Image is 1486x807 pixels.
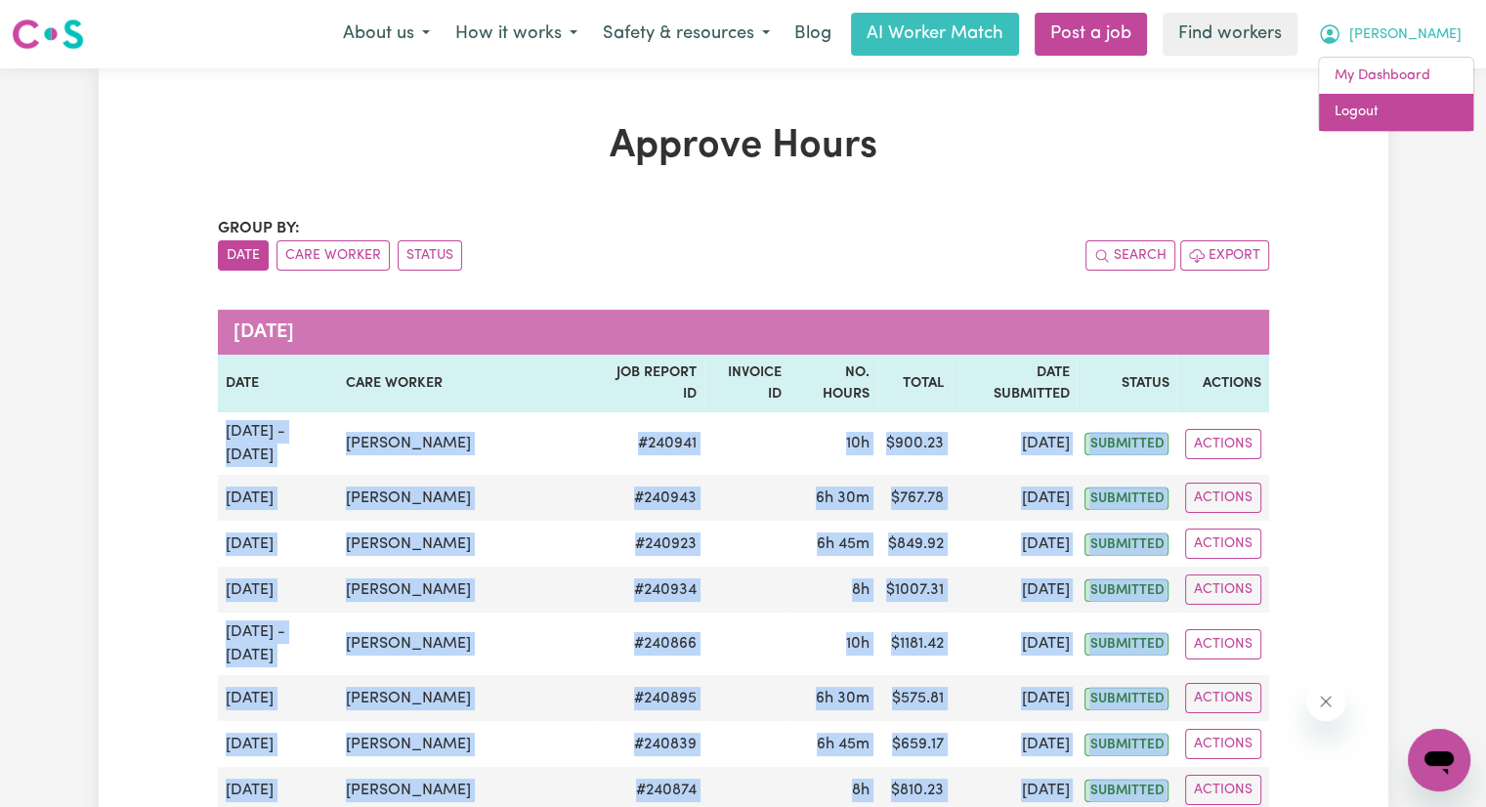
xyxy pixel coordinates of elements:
[595,567,704,613] td: # 240934
[1185,729,1261,759] button: Actions
[218,721,338,767] td: [DATE]
[1085,240,1175,271] button: Search
[1084,780,1168,802] span: submitted
[1185,683,1261,713] button: Actions
[12,17,84,52] img: Careseekers logo
[846,436,870,451] span: 10 hours
[952,355,1077,412] th: Date Submitted
[1084,433,1168,455] span: submitted
[877,613,952,675] td: $ 1181.42
[817,536,870,552] span: 6 hours 45 minutes
[218,355,338,412] th: Date
[218,310,1269,355] caption: [DATE]
[338,412,595,475] td: [PERSON_NAME]
[1180,240,1269,271] button: Export
[1305,14,1474,55] button: My Account
[1077,355,1176,412] th: Status
[1084,579,1168,602] span: submitted
[817,737,870,752] span: 6 hours 45 minutes
[1084,633,1168,656] span: submitted
[1318,57,1474,132] div: My Account
[877,567,952,613] td: $ 1007.31
[338,721,595,767] td: [PERSON_NAME]
[952,412,1077,475] td: [DATE]
[338,355,595,412] th: Care worker
[816,490,870,506] span: 6 hours 30 minutes
[852,582,870,598] span: 8 hours
[1319,58,1473,95] a: My Dashboard
[846,636,870,652] span: 10 hours
[877,721,952,767] td: $ 659.17
[877,355,952,412] th: Total
[1163,13,1297,56] a: Find workers
[952,521,1077,567] td: [DATE]
[218,412,338,475] td: [DATE] - [DATE]
[1185,483,1261,513] button: Actions
[851,13,1019,56] a: AI Worker Match
[218,521,338,567] td: [DATE]
[1408,729,1470,791] iframe: Button to launch messaging window
[789,355,877,412] th: No. Hours
[1185,529,1261,559] button: Actions
[1084,734,1168,756] span: submitted
[595,721,704,767] td: # 240839
[877,412,952,475] td: $ 900.23
[1185,775,1261,805] button: Actions
[877,475,952,521] td: $ 767.78
[595,355,704,412] th: Job Report ID
[704,355,789,412] th: Invoice ID
[816,691,870,706] span: 6 hours 30 minutes
[218,613,338,675] td: [DATE] - [DATE]
[852,783,870,798] span: 8 hours
[218,123,1269,170] h1: Approve Hours
[952,613,1077,675] td: [DATE]
[338,475,595,521] td: [PERSON_NAME]
[218,475,338,521] td: [DATE]
[595,412,704,475] td: # 240941
[1349,24,1462,46] span: [PERSON_NAME]
[877,675,952,721] td: $ 575.81
[218,567,338,613] td: [DATE]
[1084,488,1168,510] span: submitted
[1306,682,1345,721] iframe: Close message
[595,475,704,521] td: # 240943
[952,675,1077,721] td: [DATE]
[1035,13,1147,56] a: Post a job
[443,14,590,55] button: How it works
[12,14,118,29] span: Need any help?
[1084,533,1168,556] span: submitted
[595,521,704,567] td: # 240923
[338,675,595,721] td: [PERSON_NAME]
[1319,94,1473,131] a: Logout
[218,240,269,271] button: sort invoices by date
[338,613,595,675] td: [PERSON_NAME]
[590,14,783,55] button: Safety & resources
[338,567,595,613] td: [PERSON_NAME]
[1185,629,1261,659] button: Actions
[338,521,595,567] td: [PERSON_NAME]
[952,721,1077,767] td: [DATE]
[218,675,338,721] td: [DATE]
[1084,688,1168,710] span: submitted
[1185,429,1261,459] button: Actions
[330,14,443,55] button: About us
[218,221,300,236] span: Group by:
[595,675,704,721] td: # 240895
[398,240,462,271] button: sort invoices by paid status
[783,13,843,56] a: Blog
[952,475,1077,521] td: [DATE]
[877,521,952,567] td: $ 849.92
[276,240,390,271] button: sort invoices by care worker
[1176,355,1268,412] th: Actions
[952,567,1077,613] td: [DATE]
[595,613,704,675] td: # 240866
[12,12,84,57] a: Careseekers logo
[1185,574,1261,605] button: Actions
